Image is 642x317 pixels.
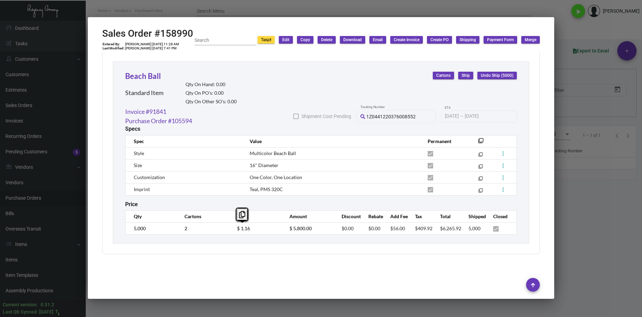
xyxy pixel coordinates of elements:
[301,112,351,120] span: Shipment Cost Pending
[125,46,179,50] td: [PERSON_NAME] [DATE] 7:41 PM
[282,37,289,43] span: Edit
[460,37,476,43] span: Shipping
[342,225,354,231] span: $0.00
[433,72,454,79] button: Cartons
[343,37,362,43] span: Download
[460,114,463,119] span: –
[102,46,125,50] td: Last Modified:
[436,73,451,79] span: Cartons
[468,225,480,231] span: 5,000
[478,140,484,145] mat-icon: filter_none
[3,301,38,308] div: Current version:
[390,225,405,231] span: $56.00
[134,150,144,156] span: Style
[40,301,54,308] div: 0.51.2
[318,36,336,44] button: Delete
[125,126,140,132] h2: Specs
[484,36,517,44] button: Payment Form
[250,174,302,180] span: One Color, One Location
[430,37,449,43] span: Create PO
[427,36,452,44] button: Create PO
[335,210,361,222] th: Discount
[486,210,516,222] th: Closed
[340,36,365,44] button: Download
[134,174,165,180] span: Customization
[126,210,178,222] th: Qty
[250,150,296,156] span: Multicolor Beach Ball
[415,225,432,231] span: $409.92
[102,28,193,39] h2: Sales Order #158990
[258,36,275,44] button: Tax
[481,73,513,79] span: Undo Ship (5000)
[408,210,433,222] th: Tax
[125,89,164,97] h2: Standard Item
[373,37,383,43] span: Email
[186,99,237,105] h2: Qty On Other SO’s: 0.00
[465,114,498,119] input: End date
[3,308,53,316] div: Last Qb Synced: [DATE]
[477,72,517,79] button: Undo Ship (5000)
[521,36,540,44] button: Merge
[369,36,386,44] button: Email
[462,73,470,79] span: Ship
[125,71,161,81] a: Beach Ball
[462,210,486,222] th: Shipped
[134,162,142,168] span: Size
[126,135,243,147] th: Spec
[283,210,335,222] th: Amount
[440,225,461,231] span: $6,265.92
[261,37,271,43] span: Tax
[366,114,416,119] span: 1Z0441220376008552
[445,114,459,119] input: Start date
[383,210,408,222] th: Add Fee
[279,36,293,44] button: Edit
[125,116,192,126] a: Purchase Order #105594
[125,42,179,46] td: [PERSON_NAME] [DATE] 11:28 AM
[125,107,166,116] a: Invoice #91841
[478,154,483,158] mat-icon: filter_none
[458,72,473,79] button: Ship
[239,211,245,218] i: Copy
[300,37,310,43] span: Copy
[478,178,483,182] mat-icon: filter_none
[125,201,138,208] h2: Price
[456,36,479,44] button: Shipping
[243,135,421,147] th: Value
[478,190,483,194] mat-icon: filter_none
[250,186,283,192] span: Teal, PMS 320C
[178,210,230,222] th: Cartons
[361,210,383,222] th: Rebate
[487,37,514,43] span: Payment Form
[394,37,419,43] span: Create Invoice
[478,166,483,170] mat-icon: filter_none
[321,37,332,43] span: Delete
[186,82,237,87] h2: Qty On Hand: 0.00
[102,42,125,46] td: Entered By:
[368,225,380,231] span: $0.00
[297,36,313,44] button: Copy
[134,186,150,192] span: Imprint
[433,210,462,222] th: Total
[390,36,423,44] button: Create Invoice
[421,135,468,147] th: Permanent
[186,90,237,96] h2: Qty On PO’s: 0.00
[250,162,278,168] span: 16" Diameter
[525,37,536,43] span: Merge
[230,210,283,222] th: Rate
